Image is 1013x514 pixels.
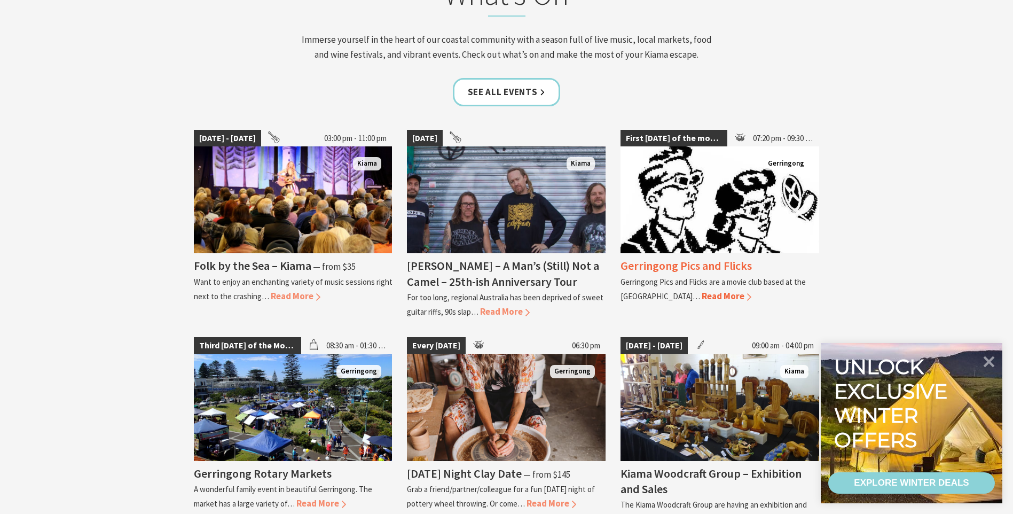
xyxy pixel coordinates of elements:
span: 09:00 am - 04:00 pm [747,337,819,354]
div: EXPLORE WINTER DEALS [854,472,969,494]
span: Third [DATE] of the Month [194,337,301,354]
h4: Gerringong Pics and Flicks [621,258,752,273]
span: 07:20 pm - 09:30 pm [748,130,820,147]
h4: [DATE] Night Clay Date [407,466,522,481]
a: [DATE] - [DATE] 03:00 pm - 11:00 pm Folk by the Sea - Showground Pavilion Kiama Folk by the Sea –... [194,130,392,319]
button: Click to Favourite Gerringong Pics and Flicks [626,146,661,182]
p: Grab a friend/partner/colleague for a fun [DATE] night of pottery wheel throwing. Or come… [407,484,595,509]
span: First [DATE] of the month [621,130,727,147]
img: Photo shows female sitting at pottery wheel with hands on a ball of clay [407,354,606,461]
h4: [PERSON_NAME] – A Man’s (Still) Not a Camel – 25th-ish Anniversary Tour [407,258,599,289]
img: Folk by the Sea - Showground Pavilion [194,146,392,253]
img: Frenzel Rhomb Kiama Pavilion Saturday 4th October [407,146,606,253]
span: Read More [480,306,530,317]
span: Kiama [567,157,595,170]
a: See all Events [453,78,561,106]
h4: Folk by the Sea – Kiama [194,258,311,273]
div: Unlock exclusive winter offers [834,355,952,452]
span: Kiama [353,157,381,170]
a: EXPLORE WINTER DEALS [828,472,995,494]
span: 03:00 pm - 11:00 pm [319,130,392,147]
span: Gerringong [764,157,808,170]
span: ⁠— from $35 [313,261,356,272]
p: Immerse yourself in the heart of our coastal community with a season full of live music, local ma... [297,33,716,61]
span: Gerringong [336,365,381,378]
span: Gerringong [550,365,595,378]
span: Every [DATE] [407,337,466,354]
span: [DATE] - [DATE] [194,130,261,147]
p: Want to enjoy an enchanting variety of music sessions right next to the crashing… [194,277,392,301]
span: 06:30 pm [567,337,606,354]
span: 08:30 am - 01:30 pm [321,337,392,354]
h4: Gerringong Rotary Markets [194,466,332,481]
h4: Kiama Woodcraft Group – Exhibition and Sales [621,466,802,496]
span: [DATE] - [DATE] [621,337,688,354]
img: The wonders of wood [621,354,819,461]
a: First [DATE] of the month 07:20 pm - 09:30 pm Gerringong Gerringong Pics and Flicks Gerringong Pi... [621,130,819,319]
span: Read More [296,497,346,509]
p: For too long, regional Australia has been deprived of sweet guitar riffs, 90s slap… [407,292,603,317]
img: Christmas Market and Street Parade [194,354,392,461]
a: [DATE] Frenzel Rhomb Kiama Pavilion Saturday 4th October Kiama [PERSON_NAME] – A Man’s (Still) No... [407,130,606,319]
p: A wonderful family event in beautiful Gerringong. The market has a large variety of… [194,484,372,509]
span: ⁠— from $145 [523,469,570,480]
span: [DATE] [407,130,443,147]
span: Read More [702,290,751,302]
span: Kiama [780,365,808,378]
p: Gerringong Pics and Flicks are a movie club based at the [GEOGRAPHIC_DATA]… [621,277,806,301]
span: Read More [527,497,576,509]
span: Read More [271,290,320,302]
